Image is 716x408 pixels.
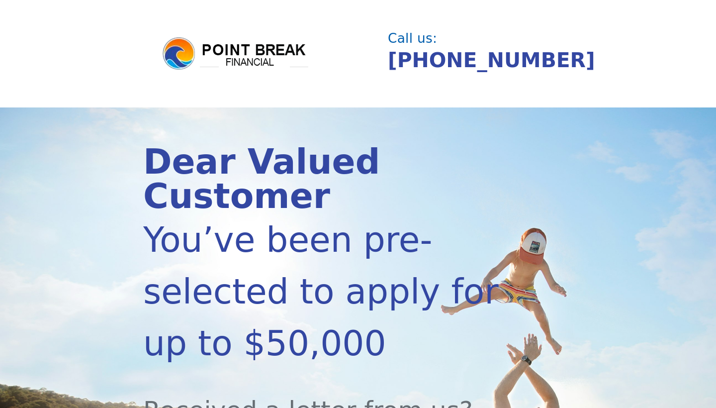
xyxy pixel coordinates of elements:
[161,36,310,72] img: logo.png
[388,32,567,45] div: Call us:
[143,214,508,369] div: You’ve been pre-selected to apply for up to $50,000
[143,145,508,214] div: Dear Valued Customer
[388,48,595,72] a: [PHONE_NUMBER]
